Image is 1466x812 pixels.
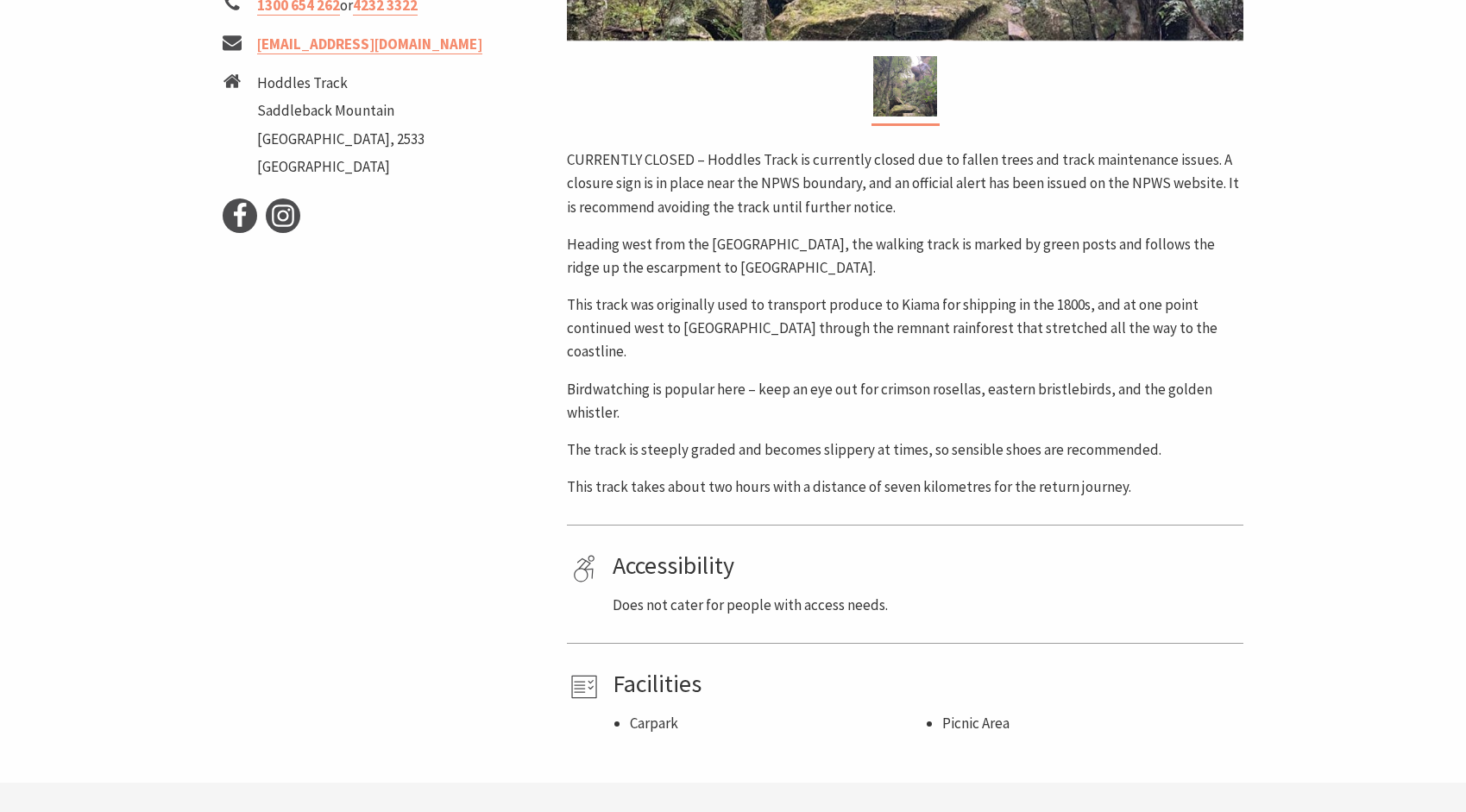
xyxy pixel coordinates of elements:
h4: Facilities [613,670,1237,699]
p: The track is steeply graded and becomes slippery at times, so sensible shoes are recommended. [567,438,1243,462]
h4: Accessibility [613,551,1237,581]
li: Saddleback Mountain [257,99,425,123]
a: [EMAIL_ADDRESS][DOMAIN_NAME] [257,35,482,54]
p: Birdwatching is popular here – keep an eye out for crimson rosellas, eastern bristlebirds, and th... [567,378,1243,425]
img: Hoddles Track Kiama [873,56,937,116]
li: [GEOGRAPHIC_DATA] [257,155,425,179]
li: [GEOGRAPHIC_DATA], 2533 [257,128,425,151]
li: Carpark [630,712,925,735]
p: This track takes about two hours with a distance of seven kilometres for the return journey. [567,475,1243,499]
p: Does not cater for people with access needs. [613,594,1237,617]
p: Heading west from the [GEOGRAPHIC_DATA], the walking track is marked by green posts and follows t... [567,233,1243,280]
li: Hoddles Track [257,72,425,95]
p: CURRENTLY CLOSED – Hoddles Track is currently closed due to fallen trees and track maintenance is... [567,148,1243,219]
p: This track was originally used to transport produce to Kiama for shipping in the 1800s, and at on... [567,293,1243,364]
li: Picnic Area [942,712,1237,735]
